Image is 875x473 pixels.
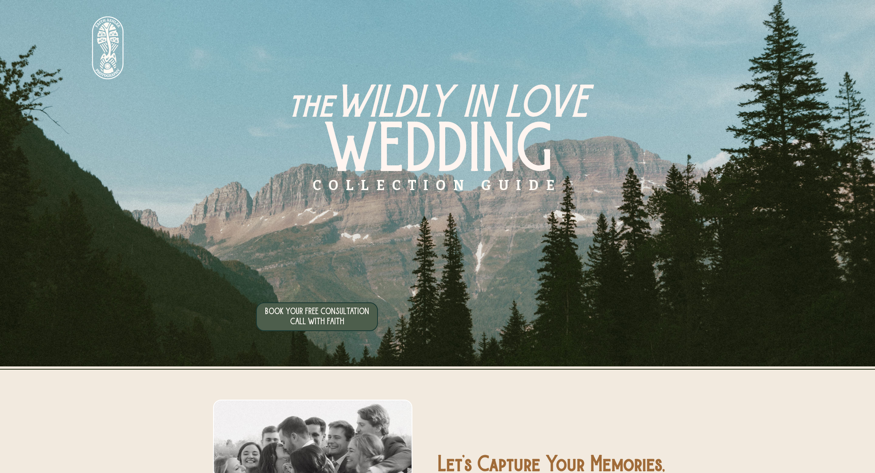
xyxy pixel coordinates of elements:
[288,84,334,130] span: the
[68,12,147,83] img: Faith's Logo Black (20).png
[324,114,552,194] span: WEDDING
[265,308,369,326] a: BOOK YOUR FREE CONSULTATION CALL WITH FAITH
[334,80,588,131] span: WILDLY IN LOVE
[265,307,369,327] span: BOOK YOUR FREE CONSULTATION CALL WITH FAITH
